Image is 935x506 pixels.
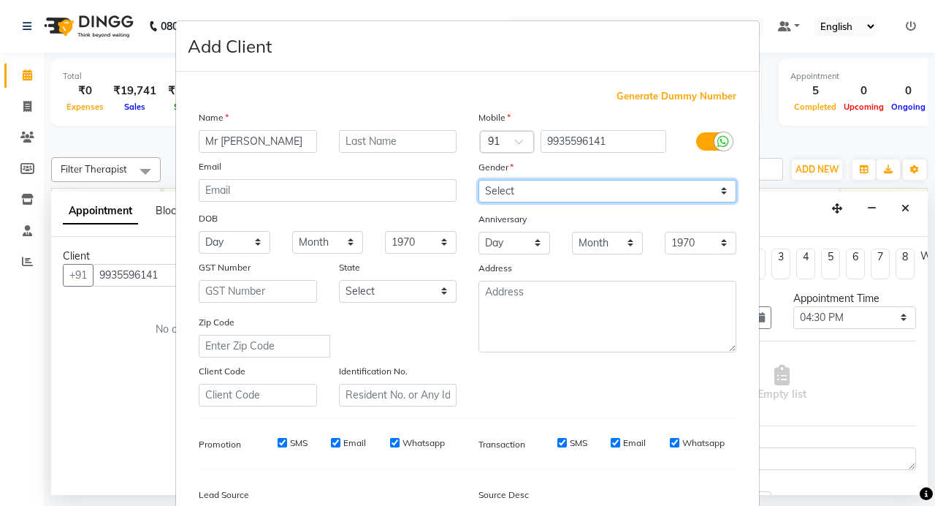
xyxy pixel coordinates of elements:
input: Mobile [541,130,667,153]
input: Email [199,179,457,202]
label: Address [478,262,512,275]
label: Whatsapp [682,437,725,450]
label: SMS [570,437,587,450]
h4: Add Client [188,33,272,59]
label: Identification No. [339,365,408,378]
input: First Name [199,130,317,153]
label: Whatsapp [402,437,445,450]
input: GST Number [199,280,317,303]
label: Promotion [199,438,241,451]
label: Gender [478,161,514,174]
label: Transaction [478,438,525,451]
input: Enter Zip Code [199,335,330,358]
label: Email [199,160,221,173]
label: SMS [290,437,308,450]
label: Zip Code [199,316,234,329]
label: State [339,261,360,274]
label: Email [343,437,366,450]
label: Email [623,437,646,450]
label: Lead Source [199,488,249,502]
span: Generate Dummy Number [617,89,736,104]
label: Source Desc [478,488,529,502]
input: Last Name [339,130,457,153]
label: GST Number [199,261,251,274]
input: Client Code [199,384,317,407]
label: Anniversary [478,213,527,226]
label: Client Code [199,365,245,378]
label: DOB [199,212,218,225]
label: Name [199,111,229,124]
input: Resident No. or Any Id [339,384,457,407]
label: Mobile [478,111,511,124]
